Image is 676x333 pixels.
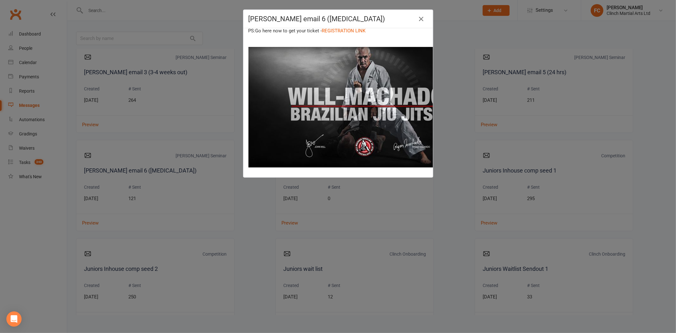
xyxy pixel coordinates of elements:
button: Close [416,14,427,24]
div: Open Intercom Messenger [6,311,22,327]
h4: [PERSON_NAME] email 6 ([MEDICAL_DATA]) [248,15,428,23]
p: PS: [248,27,428,35]
span: Go here now to get your ticket - [255,28,366,34]
a: REGISTRATION LINK [322,28,366,34]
